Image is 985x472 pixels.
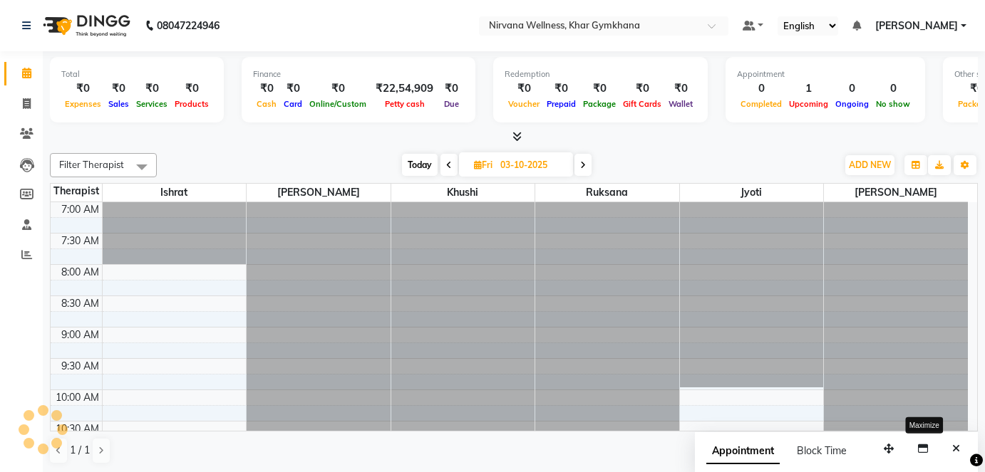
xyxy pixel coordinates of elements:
[946,438,966,460] button: Close
[845,155,894,175] button: ADD NEW
[872,99,914,109] span: No show
[58,202,102,217] div: 7:00 AM
[680,184,824,201] span: Jyoti
[439,80,464,97] div: ₹0
[133,99,171,109] span: Services
[103,184,247,201] span: Ishrat
[58,359,102,374] div: 9:30 AM
[36,6,134,46] img: logo
[247,184,391,201] span: [PERSON_NAME]
[58,265,102,280] div: 8:00 AM
[579,99,619,109] span: Package
[171,99,212,109] span: Products
[58,327,102,342] div: 9:00 AM
[51,184,102,199] div: Therapist
[280,99,306,109] span: Card
[832,80,872,97] div: 0
[253,99,280,109] span: Cash
[306,80,370,97] div: ₹0
[61,99,105,109] span: Expenses
[737,99,785,109] span: Completed
[105,80,133,97] div: ₹0
[505,68,696,80] div: Redemption
[58,296,102,311] div: 8:30 AM
[253,68,464,80] div: Finance
[543,99,579,109] span: Prepaid
[906,416,943,433] div: Maximize
[470,159,496,170] span: Fri
[59,159,124,170] span: Filter Therapist
[619,80,665,97] div: ₹0
[737,68,914,80] div: Appointment
[665,99,696,109] span: Wallet
[872,80,914,97] div: 0
[706,439,780,464] span: Appointment
[619,99,665,109] span: Gift Cards
[391,184,535,201] span: Khushi
[280,80,306,97] div: ₹0
[105,99,133,109] span: Sales
[61,80,105,97] div: ₹0
[133,80,171,97] div: ₹0
[875,19,958,33] span: [PERSON_NAME]
[253,80,280,97] div: ₹0
[306,99,370,109] span: Online/Custom
[381,99,428,109] span: Petty cash
[53,390,102,405] div: 10:00 AM
[61,68,212,80] div: Total
[737,80,785,97] div: 0
[797,444,847,457] span: Block Time
[665,80,696,97] div: ₹0
[543,80,579,97] div: ₹0
[496,154,567,176] input: 2025-10-03
[579,80,619,97] div: ₹0
[171,80,212,97] div: ₹0
[370,80,439,97] div: ₹22,54,909
[402,154,438,176] span: Today
[53,421,102,436] div: 10:30 AM
[157,6,220,46] b: 08047224946
[70,443,90,458] span: 1 / 1
[785,99,832,109] span: Upcoming
[58,234,102,248] div: 7:30 AM
[849,159,891,170] span: ADD NEW
[824,184,968,201] span: [PERSON_NAME]
[832,99,872,109] span: Ongoing
[785,80,832,97] div: 1
[535,184,679,201] span: Ruksana
[440,99,463,109] span: Due
[505,99,543,109] span: Voucher
[505,80,543,97] div: ₹0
